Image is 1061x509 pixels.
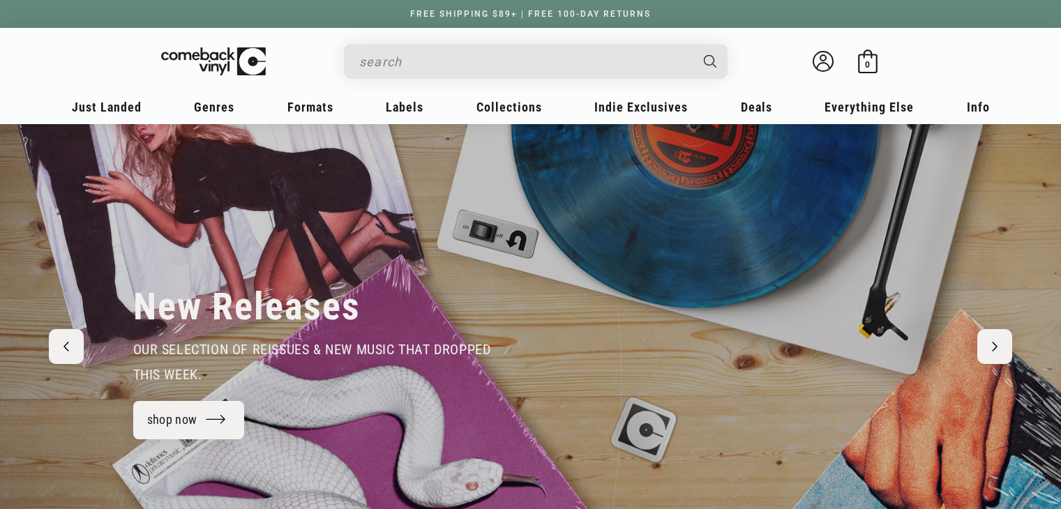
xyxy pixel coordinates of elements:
span: Collections [476,100,542,114]
div: Search [344,44,728,79]
span: Info [967,100,990,114]
span: Genres [194,100,234,114]
span: Indie Exclusives [594,100,688,114]
button: Previous slide [49,329,84,364]
h2: New Releases [133,284,361,330]
button: Search [691,44,729,79]
input: search [359,47,690,76]
span: Deals [741,100,772,114]
span: Everything Else [825,100,914,114]
span: Labels [386,100,423,114]
span: Formats [287,100,333,114]
span: our selection of reissues & new music that dropped this week. [133,341,491,383]
a: FREE SHIPPING $89+ | FREE 100-DAY RETURNS [396,9,665,19]
a: shop now [133,401,245,439]
span: Just Landed [72,100,142,114]
span: 0 [865,59,870,70]
button: Next slide [977,329,1012,364]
